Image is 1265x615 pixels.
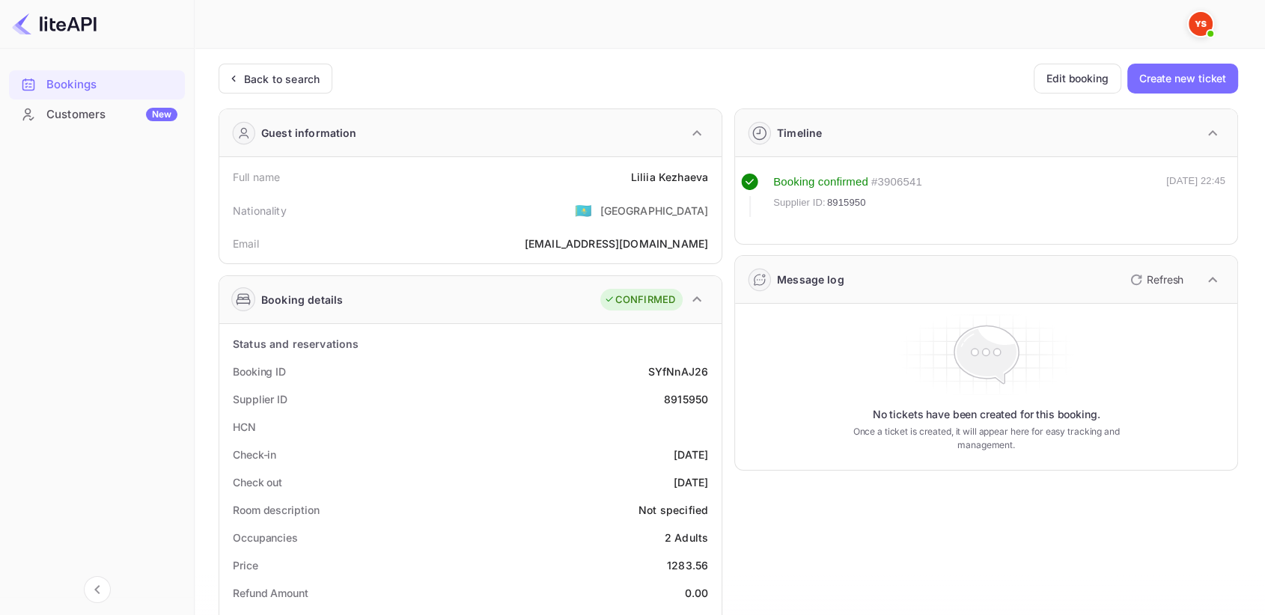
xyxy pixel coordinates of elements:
div: Booking confirmed [773,174,868,191]
div: Nationality [233,203,287,218]
div: HCN [233,419,256,435]
a: CustomersNew [9,100,185,128]
div: Message log [777,272,844,287]
div: Back to search [244,71,320,87]
span: United States [575,197,592,224]
img: Yandex Support [1189,12,1213,36]
div: CustomersNew [9,100,185,129]
div: [DATE] [674,474,708,490]
div: Guest information [261,125,357,141]
button: Collapse navigation [84,576,111,603]
div: [DATE] 22:45 [1166,174,1225,217]
a: Bookings [9,70,185,98]
div: Supplier ID [233,391,287,407]
div: Refund Amount [233,585,308,601]
div: Booking ID [233,364,286,379]
div: Customers [46,106,177,123]
div: Full name [233,169,280,185]
div: 1283.56 [667,557,708,573]
div: Room description [233,502,319,518]
button: Refresh [1121,268,1189,292]
div: New [146,108,177,121]
div: 8915950 [664,391,708,407]
div: Liliia Kezhaeva [631,169,708,185]
img: LiteAPI logo [12,12,97,36]
p: No tickets have been created for this booking. [873,407,1100,422]
div: Not specified [638,502,708,518]
button: Edit booking [1034,64,1121,94]
div: 2 Adults [665,530,708,545]
div: Price [233,557,258,573]
div: # 3906541 [871,174,922,191]
span: Supplier ID: [773,195,826,210]
div: CONFIRMED [604,293,675,307]
div: [EMAIL_ADDRESS][DOMAIN_NAME] [525,236,708,251]
div: Booking details [261,292,343,307]
div: Check out [233,474,282,490]
span: 8915950 [827,195,866,210]
button: Create new ticket [1127,64,1238,94]
div: Timeline [777,125,822,141]
p: Once a ticket is created, it will appear here for easy tracking and management. [851,425,1121,452]
div: Check-in [233,447,276,462]
div: Occupancies [233,530,298,545]
div: Bookings [46,76,177,94]
div: Email [233,236,259,251]
div: SYfNnAJ26 [648,364,708,379]
div: Status and reservations [233,336,359,352]
p: Refresh [1147,272,1183,287]
div: [DATE] [674,447,708,462]
div: [GEOGRAPHIC_DATA] [600,203,708,218]
div: 0.00 [684,585,708,601]
div: Bookings [9,70,185,100]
